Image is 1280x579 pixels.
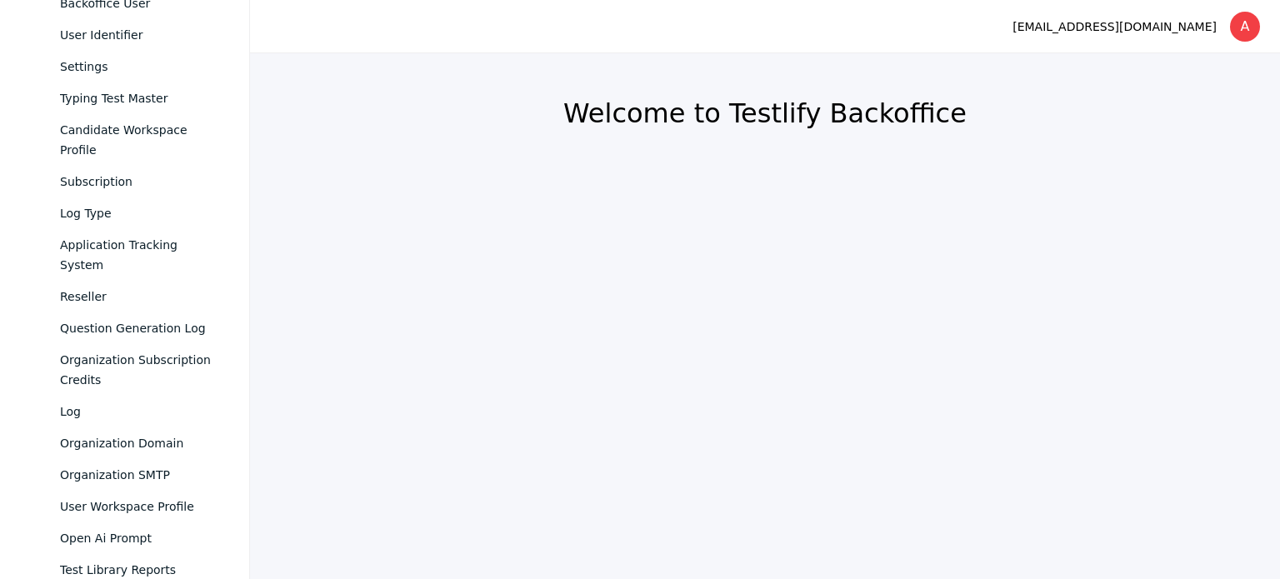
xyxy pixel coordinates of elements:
a: Open Ai Prompt [20,522,229,554]
div: Organization Subscription Credits [60,350,216,390]
h2: Welcome to Testlify Backoffice [290,97,1240,130]
div: Settings [60,57,216,77]
div: Log [60,402,216,422]
div: [EMAIL_ADDRESS][DOMAIN_NAME] [1012,17,1217,37]
a: Question Generation Log [20,312,229,344]
a: User Identifier [20,19,229,51]
a: User Workspace Profile [20,491,229,522]
a: Application Tracking System [20,229,229,281]
div: Organization Domain [60,433,216,453]
div: Application Tracking System [60,235,216,275]
div: Reseller [60,287,216,307]
a: Log [20,396,229,427]
div: Log Type [60,203,216,223]
a: Subscription [20,166,229,197]
div: Candidate Workspace Profile [60,120,216,160]
a: Organization Domain [20,427,229,459]
a: Candidate Workspace Profile [20,114,229,166]
div: User Identifier [60,25,216,45]
a: Settings [20,51,229,82]
div: Typing Test Master [60,88,216,108]
div: User Workspace Profile [60,497,216,517]
a: Reseller [20,281,229,312]
div: A [1230,12,1260,42]
div: Subscription [60,172,216,192]
a: Log Type [20,197,229,229]
div: Open Ai Prompt [60,528,216,548]
a: Organization Subscription Credits [20,344,229,396]
a: Typing Test Master [20,82,229,114]
div: Organization SMTP [60,465,216,485]
div: Question Generation Log [60,318,216,338]
a: Organization SMTP [20,459,229,491]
